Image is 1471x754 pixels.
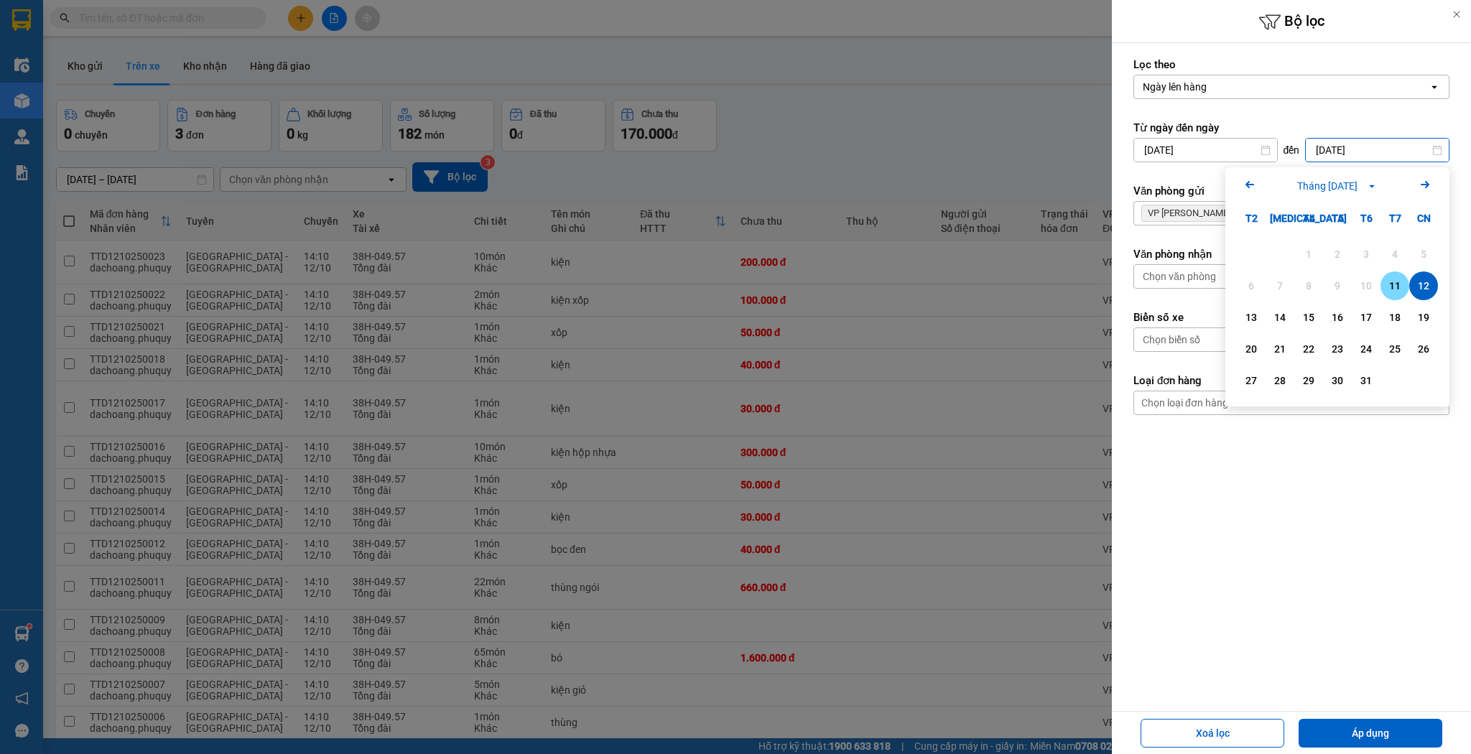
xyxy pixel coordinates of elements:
div: 29 [1299,372,1319,389]
div: 27 [1241,372,1261,389]
div: Not available. Thứ Hai, tháng 10 6 2025. [1237,271,1266,300]
div: Not available. Chủ Nhật, tháng 10 5 2025. [1409,240,1438,269]
div: Choose Thứ Tư, tháng 10 22 2025. It's available. [1294,335,1323,363]
button: Next month. [1416,176,1434,195]
div: 20 [1241,340,1261,358]
label: Biển số xe [1133,310,1449,325]
div: 22 [1299,340,1319,358]
div: Not available. Thứ Sáu, tháng 10 3 2025. [1352,240,1380,269]
div: Chọn loại đơn hàng [1141,396,1228,410]
div: 12 [1414,277,1434,294]
div: 24 [1356,340,1376,358]
div: 14 [1270,309,1290,326]
svg: Arrow Left [1241,176,1258,193]
input: Selected Ngày lên hàng. [1208,80,1210,94]
div: Choose Thứ Hai, tháng 10 27 2025. It's available. [1237,366,1266,395]
div: 28 [1270,372,1290,389]
label: Lọc theo [1133,57,1449,72]
div: Choose Thứ Sáu, tháng 10 24 2025. It's available. [1352,335,1380,363]
button: Áp dụng [1299,719,1442,748]
div: 5 [1414,246,1434,263]
div: Choose Thứ Bảy, tháng 10 25 2025. It's available. [1380,335,1409,363]
div: T6 [1352,204,1380,233]
div: Calendar. [1225,167,1449,406]
div: 23 [1327,340,1347,358]
label: Văn phòng gửi [1133,184,1449,198]
div: Not available. Thứ Sáu, tháng 10 10 2025. [1352,271,1380,300]
div: 2 [1327,246,1347,263]
div: Choose Chủ Nhật, tháng 10 26 2025. It's available. [1409,335,1438,363]
label: Từ ngày đến ngày [1133,121,1449,135]
div: Choose Thứ Bảy, tháng 10 18 2025. It's available. [1380,303,1409,332]
div: T4 [1294,204,1323,233]
div: Choose Thứ Ba, tháng 10 28 2025. It's available. [1266,366,1294,395]
div: T5 [1323,204,1352,233]
div: CN [1409,204,1438,233]
div: 16 [1327,309,1347,326]
div: Chọn văn phòng [1143,269,1216,284]
input: Select a date. [1134,139,1277,162]
div: Not available. Thứ Ba, tháng 10 7 2025. [1266,271,1294,300]
span: VP Ngọc Hồi [1148,208,1230,219]
div: 1 [1299,246,1319,263]
div: Choose Thứ Bảy, tháng 10 11 2025. It's available. [1380,271,1409,300]
div: 21 [1270,340,1290,358]
div: Choose Thứ Sáu, tháng 10 17 2025. It's available. [1352,303,1380,332]
div: Choose Thứ Năm, tháng 10 16 2025. It's available. [1323,303,1352,332]
div: Not available. Thứ Tư, tháng 10 1 2025. [1294,240,1323,269]
div: 9 [1327,277,1347,294]
span: VP Ngọc Hồi, close by backspace [1141,205,1251,222]
div: 19 [1414,309,1434,326]
svg: Arrow Right [1416,176,1434,193]
div: 8 [1299,277,1319,294]
div: 3 [1356,246,1376,263]
div: Choose Thứ Tư, tháng 10 29 2025. It's available. [1294,366,1323,395]
button: Tháng [DATE] [1293,178,1382,194]
div: 7 [1270,277,1290,294]
div: Choose Thứ Tư, tháng 10 15 2025. It's available. [1294,303,1323,332]
div: 26 [1414,340,1434,358]
div: 11 [1385,277,1405,294]
div: 31 [1356,372,1376,389]
div: 18 [1385,309,1405,326]
button: Xoá lọc [1141,719,1284,748]
h6: Bộ lọc [1112,11,1471,33]
div: Choose Thứ Năm, tháng 10 23 2025. It's available. [1323,335,1352,363]
div: Chọn biển số [1143,332,1200,347]
div: [MEDICAL_DATA] [1266,204,1294,233]
div: Ngày lên hàng [1143,80,1207,94]
div: Choose Chủ Nhật, tháng 10 19 2025. It's available. [1409,303,1438,332]
div: T7 [1380,204,1409,233]
div: Choose Thứ Ba, tháng 10 21 2025. It's available. [1266,335,1294,363]
div: 10 [1356,277,1376,294]
div: 13 [1241,309,1261,326]
div: 15 [1299,309,1319,326]
input: Select a date. [1306,139,1449,162]
div: 25 [1385,340,1405,358]
div: Not available. Thứ Năm, tháng 10 9 2025. [1323,271,1352,300]
div: Choose Thứ Năm, tháng 10 30 2025. It's available. [1323,366,1352,395]
div: 4 [1385,246,1405,263]
svg: open [1429,81,1440,93]
span: đến [1284,143,1300,157]
div: 6 [1241,277,1261,294]
div: T2 [1237,204,1266,233]
div: Selected. Chủ Nhật, tháng 10 12 2025. It's available. [1409,271,1438,300]
label: Loại đơn hàng [1133,373,1449,388]
button: Previous month. [1241,176,1258,195]
div: Choose Thứ Sáu, tháng 10 31 2025. It's available. [1352,366,1380,395]
div: 17 [1356,309,1376,326]
div: Not available. Thứ Năm, tháng 10 2 2025. [1323,240,1352,269]
div: Choose Thứ Hai, tháng 10 20 2025. It's available. [1237,335,1266,363]
div: Not available. Thứ Bảy, tháng 10 4 2025. [1380,240,1409,269]
label: Văn phòng nhận [1133,247,1449,261]
div: Not available. Thứ Tư, tháng 10 8 2025. [1294,271,1323,300]
div: Choose Thứ Hai, tháng 10 13 2025. It's available. [1237,303,1266,332]
div: 30 [1327,372,1347,389]
div: Choose Thứ Ba, tháng 10 14 2025. It's available. [1266,303,1294,332]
